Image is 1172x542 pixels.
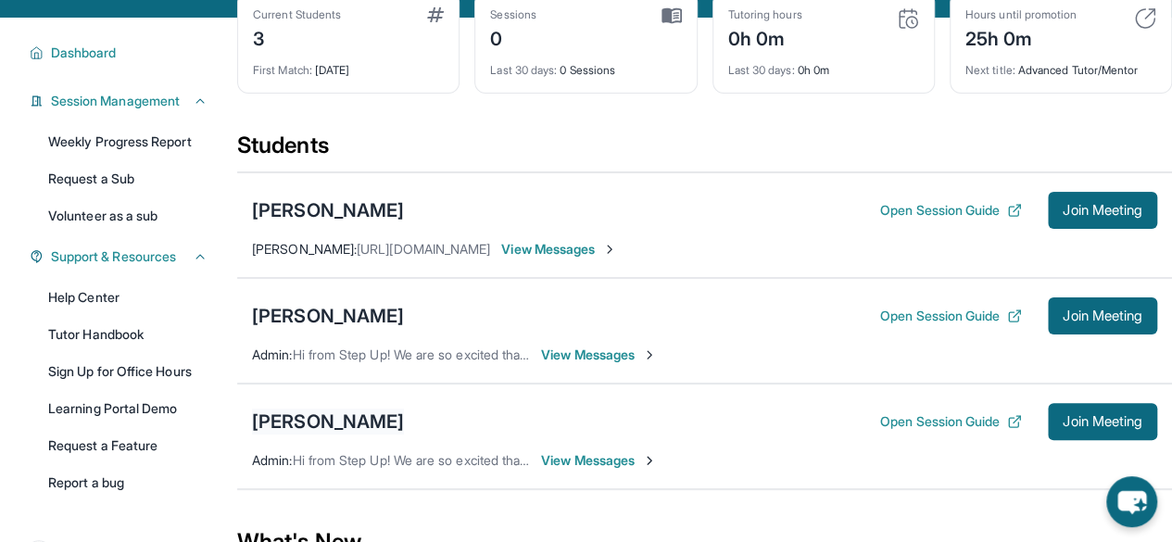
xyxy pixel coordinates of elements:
a: Sign Up for Office Hours [37,355,219,388]
img: card [897,7,919,30]
div: Hours until promotion [965,7,1077,22]
div: [PERSON_NAME] [252,303,404,329]
span: Join Meeting [1063,310,1142,321]
button: Session Management [44,92,208,110]
div: 0h 0m [728,22,802,52]
a: Request a Feature [37,429,219,462]
div: 0 Sessions [490,52,681,78]
button: Join Meeting [1048,192,1157,229]
button: chat-button [1106,476,1157,527]
div: 3 [253,22,341,52]
div: [DATE] [253,52,444,78]
span: Last 30 days : [490,63,557,77]
span: View Messages [541,346,657,364]
button: Join Meeting [1048,403,1157,440]
img: card [662,7,682,24]
div: Tutoring hours [728,7,802,22]
div: Advanced Tutor/Mentor [965,52,1156,78]
div: 25h 0m [965,22,1077,52]
button: Support & Resources [44,247,208,266]
div: 0 [490,22,536,52]
a: Volunteer as a sub [37,199,219,233]
span: Join Meeting [1063,205,1142,216]
a: Tutor Handbook [37,318,219,351]
img: card [1134,7,1156,30]
span: Last 30 days : [728,63,795,77]
img: card [427,7,444,22]
span: Next title : [965,63,1015,77]
button: Join Meeting [1048,297,1157,334]
div: [PERSON_NAME] [252,409,404,435]
a: Help Center [37,281,219,314]
button: Open Session Guide [880,412,1022,431]
button: Dashboard [44,44,208,62]
span: [URL][DOMAIN_NAME] [357,241,490,257]
div: Students [237,131,1172,171]
span: Session Management [51,92,180,110]
div: 0h 0m [728,52,919,78]
div: [PERSON_NAME] [252,197,404,223]
a: Report a bug [37,466,219,499]
span: Support & Resources [51,247,176,266]
img: Chevron-Right [642,347,657,362]
span: First Match : [253,63,312,77]
button: Open Session Guide [880,201,1022,220]
span: Join Meeting [1063,416,1142,427]
div: Current Students [253,7,341,22]
span: Dashboard [51,44,117,62]
span: [PERSON_NAME] : [252,241,357,257]
span: Admin : [252,347,292,362]
img: Chevron-Right [602,242,617,257]
a: Request a Sub [37,162,219,195]
span: Admin : [252,452,292,468]
div: Sessions [490,7,536,22]
a: Weekly Progress Report [37,125,219,158]
span: View Messages [541,451,657,470]
button: Open Session Guide [880,307,1022,325]
a: Learning Portal Demo [37,392,219,425]
span: View Messages [501,240,617,258]
img: Chevron-Right [642,453,657,468]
